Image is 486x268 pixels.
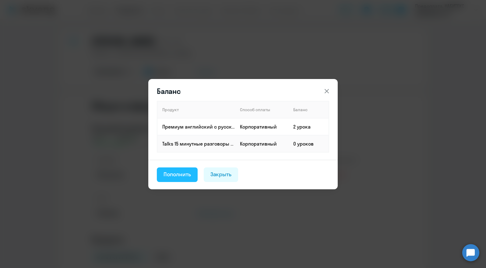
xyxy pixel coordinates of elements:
header: Баланс [148,86,338,96]
p: Talks 15 минутные разговоры на английском [162,140,235,147]
div: Закрыть [210,170,232,178]
th: Продукт [157,101,235,118]
td: 2 урока [288,118,329,135]
td: Корпоративный [235,118,288,135]
th: Баланс [288,101,329,118]
p: Премиум английский с русскоговорящим преподавателем [162,123,235,130]
button: Закрыть [204,167,238,182]
div: Пополнить [164,170,191,178]
th: Способ оплаты [235,101,288,118]
td: 0 уроков [288,135,329,152]
td: Корпоративный [235,135,288,152]
button: Пополнить [157,167,198,182]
